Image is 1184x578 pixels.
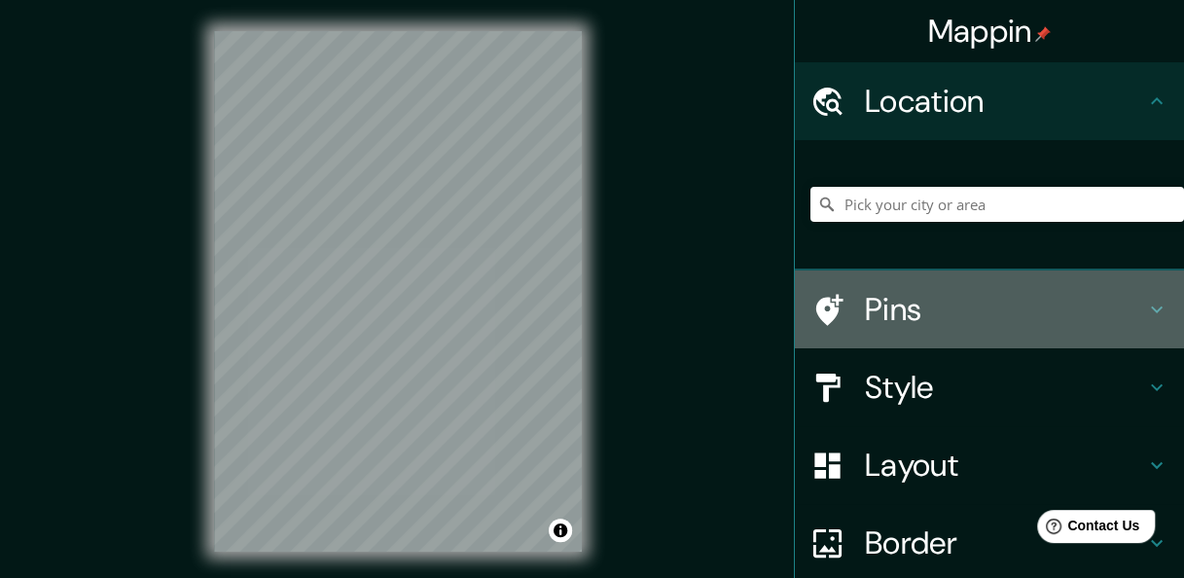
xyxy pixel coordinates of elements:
[865,524,1145,562] h4: Border
[865,82,1145,121] h4: Location
[865,368,1145,407] h4: Style
[928,12,1052,51] h4: Mappin
[795,271,1184,348] div: Pins
[795,348,1184,426] div: Style
[810,187,1184,222] input: Pick your city or area
[795,426,1184,504] div: Layout
[1011,502,1163,557] iframe: Help widget launcher
[795,62,1184,140] div: Location
[865,446,1145,485] h4: Layout
[214,31,582,552] canvas: Map
[549,519,572,542] button: Toggle attribution
[1035,26,1051,42] img: pin-icon.png
[865,290,1145,329] h4: Pins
